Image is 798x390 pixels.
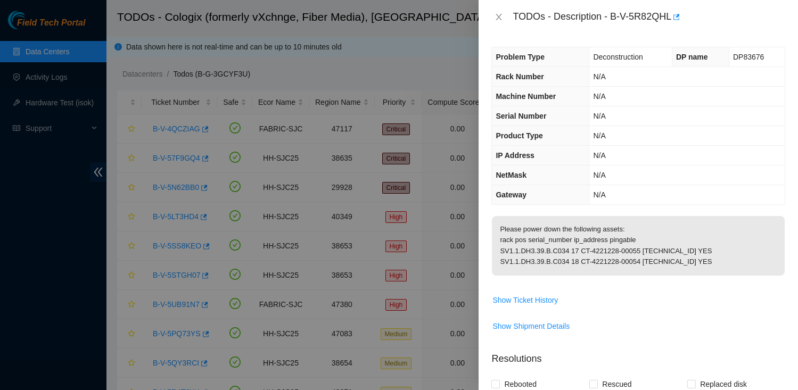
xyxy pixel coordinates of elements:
[496,72,544,81] span: Rack Number
[495,13,503,21] span: close
[491,12,506,22] button: Close
[593,190,605,199] span: N/A
[496,190,526,199] span: Gateway
[593,171,605,179] span: N/A
[492,294,558,306] span: Show Ticket History
[593,151,605,160] span: N/A
[492,318,570,335] button: Show Shipment Details
[492,216,785,276] p: Please power down the following assets: rack pos serial_number ip_address pingable SV1.1.DH3.39.B...
[496,131,542,140] span: Product Type
[593,53,643,61] span: Deconstruction
[593,92,605,101] span: N/A
[491,343,785,366] p: Resolutions
[513,9,785,26] div: TODOs - Description - B-V-5R82QHL
[496,53,545,61] span: Problem Type
[496,151,534,160] span: IP Address
[496,171,526,179] span: NetMask
[492,320,570,332] span: Show Shipment Details
[676,53,708,61] span: DP name
[733,53,764,61] span: DP83676
[492,292,558,309] button: Show Ticket History
[496,112,546,120] span: Serial Number
[496,92,556,101] span: Machine Number
[593,131,605,140] span: N/A
[593,72,605,81] span: N/A
[593,112,605,120] span: N/A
